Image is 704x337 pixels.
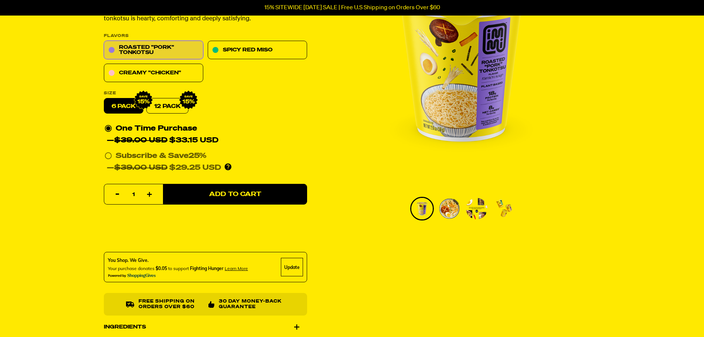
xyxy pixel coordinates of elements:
button: Add to Cart [163,184,307,205]
p: 15% SITEWIDE [DATE] SALE | Free U.S Shipping on Orders Over $60 [264,4,440,11]
label: Size [104,91,307,95]
li: Go to slide 1 [410,197,434,220]
div: One Time Purchase [105,123,306,146]
a: Spicy Red Miso [208,41,307,60]
span: Your purchase donates [108,266,154,272]
span: Learn more about donating [225,266,248,272]
iframe: Marketing Popup [4,303,78,333]
a: Creamy "Chicken" [104,64,203,82]
span: to support [168,266,189,272]
div: — $33.15 USD [107,135,218,146]
img: Roasted "Pork" Tonkotsu Cup Ramen [411,198,433,219]
img: Roasted "Pork" Tonkotsu Cup Ramen [493,198,515,219]
img: IMG_9632.png [179,91,198,110]
span: Fighting Hunger [190,266,224,272]
del: $39.00 USD [114,137,167,144]
li: Go to slide 4 [492,197,516,220]
input: quantity [109,185,159,205]
div: You Shop. We Give. [108,257,248,264]
a: Roasted "Pork" Tonkotsu [104,41,203,60]
p: Free shipping on orders over $60 [138,299,202,310]
img: Roasted "Pork" Tonkotsu Cup Ramen [466,198,487,219]
a: 12 Pack [146,98,188,114]
p: 30 Day Money-Back Guarantee [219,299,285,310]
p: Flavors [104,34,307,38]
div: PDP main carousel thumbnails [337,197,585,220]
img: Roasted "Pork" Tonkotsu Cup Ramen [439,198,460,219]
div: Subscribe & Save [116,150,207,162]
div: — $29.25 USD [107,162,221,174]
span: Add to Cart [209,191,261,198]
div: Update Cause Button [281,258,303,277]
li: Go to slide 2 [438,197,461,220]
label: 6 pack [104,98,143,114]
span: 25% [188,152,207,160]
span: $0.05 [156,266,167,272]
img: IMG_9632.png [134,91,153,110]
del: $39.00 USD [114,164,167,172]
img: Powered By ShoppingGives [108,274,156,279]
li: Go to slide 3 [465,197,489,220]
